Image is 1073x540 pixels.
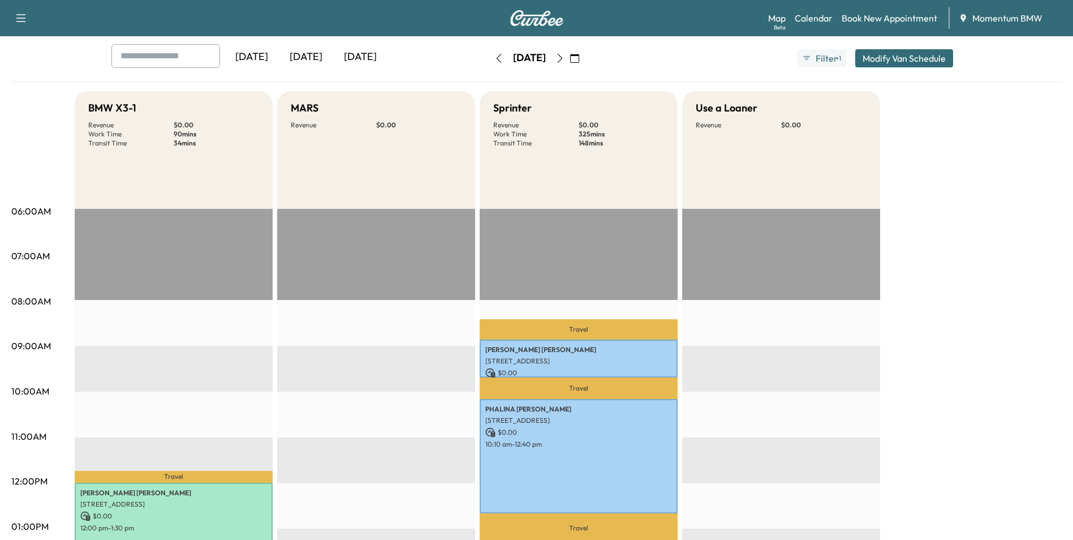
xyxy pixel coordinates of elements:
a: Book New Appointment [842,11,937,25]
div: [DATE] [513,51,546,65]
h5: Sprinter [493,100,532,116]
p: Work Time [88,130,174,139]
p: Revenue [291,121,376,130]
p: Travel [480,378,678,399]
p: $ 0.00 [376,121,462,130]
p: 06:00AM [11,204,51,218]
img: Curbee Logo [510,10,564,26]
p: $ 0.00 [579,121,664,130]
p: 12:00PM [11,474,48,488]
p: Travel [480,319,678,340]
p: 90 mins [174,130,259,139]
p: 12:00 pm - 1:30 pm [80,524,267,533]
p: 01:00PM [11,520,49,533]
h5: BMW X3-1 [88,100,136,116]
p: [STREET_ADDRESS] [80,500,267,509]
p: 34 mins [174,139,259,148]
p: [STREET_ADDRESS] [485,416,672,425]
p: Revenue [493,121,579,130]
p: $ 0.00 [485,427,672,438]
p: $ 0.00 [485,368,672,378]
a: Calendar [795,11,833,25]
p: PHALINA [PERSON_NAME] [485,405,672,414]
p: [STREET_ADDRESS] [485,357,672,366]
p: Work Time [493,130,579,139]
span: Momentum BMW [972,11,1042,25]
p: 10:10 am - 12:40 pm [485,440,672,449]
p: Transit Time [493,139,579,148]
p: $ 0.00 [781,121,867,130]
p: 10:00AM [11,384,49,398]
p: 08:00AM [11,294,51,308]
div: [DATE] [333,44,387,70]
p: Revenue [88,121,174,130]
span: Filter [816,52,836,65]
h5: Use a Loaner [696,100,757,116]
p: [PERSON_NAME] [PERSON_NAME] [80,488,267,498]
p: $ 0.00 [80,511,267,521]
h5: MARS [291,100,318,116]
div: [DATE] [225,44,279,70]
p: [PERSON_NAME] [PERSON_NAME] [485,345,672,354]
div: Beta [774,23,786,32]
span: ● [836,55,838,61]
p: Transit Time [88,139,174,148]
p: Travel [75,471,273,483]
p: 07:00AM [11,249,50,263]
p: 148 mins [579,139,664,148]
button: Filter●1 [797,49,846,67]
p: 325 mins [579,130,664,139]
div: [DATE] [279,44,333,70]
span: 1 [839,54,841,63]
button: Modify Van Schedule [855,49,953,67]
p: Revenue [696,121,781,130]
p: $ 0.00 [174,121,259,130]
p: 09:00AM [11,339,51,353]
a: MapBeta [768,11,786,25]
p: 11:00AM [11,430,46,443]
